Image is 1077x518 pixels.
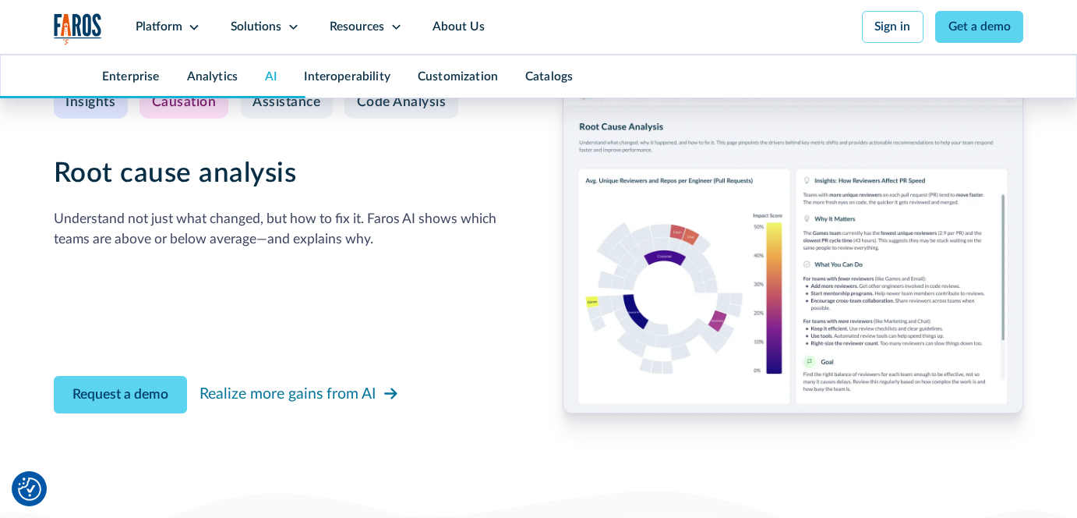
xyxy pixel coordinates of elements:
[304,70,390,83] a: Interoperability
[935,11,1023,43] a: Get a demo
[231,18,281,36] div: Solutions
[54,158,514,190] h3: Root cause analysis
[357,94,447,110] div: Code Analysis
[200,383,376,406] div: Realize more gains from AI
[525,70,573,83] a: Catalogs
[330,18,384,36] div: Resources
[200,380,400,409] a: Realize more gains from AI
[54,13,102,44] img: Logo of the analytics and reporting company Faros.
[862,11,923,43] a: Sign in
[18,477,41,501] img: Revisit consent button
[54,376,188,413] a: Contact Modal
[65,94,115,110] div: Insights
[152,94,217,110] div: Causation
[18,477,41,501] button: Cookie Settings
[252,94,320,110] div: Assistance
[187,70,238,83] a: Analytics
[54,13,102,44] a: home
[265,70,277,83] a: AI
[102,70,160,83] a: Enterprise
[136,18,182,36] div: Platform
[54,209,514,250] div: Understand not just what changed, but how to fix it. Faros AI shows which teams are above or belo...
[418,70,498,83] a: Customization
